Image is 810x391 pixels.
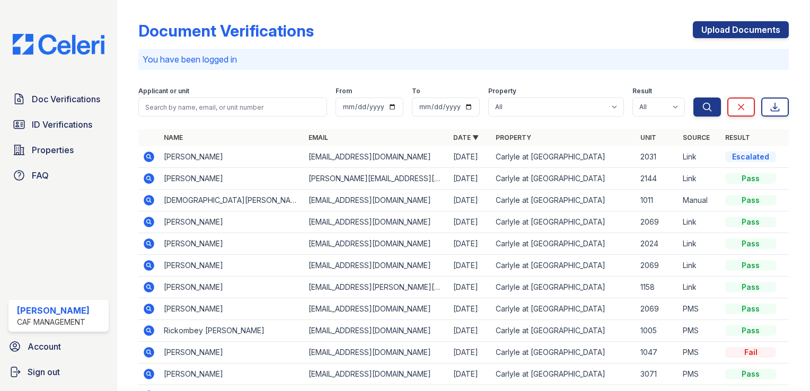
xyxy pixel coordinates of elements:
div: Pass [725,173,776,184]
td: Carlyle at [GEOGRAPHIC_DATA] [491,277,636,298]
td: Manual [679,190,721,211]
td: Link [679,255,721,277]
td: Carlyle at [GEOGRAPHIC_DATA] [491,168,636,190]
td: [DATE] [449,342,491,363]
a: Date ▼ [453,134,479,141]
td: Carlyle at [GEOGRAPHIC_DATA] [491,211,636,233]
td: [PERSON_NAME] [160,363,304,385]
td: Carlyle at [GEOGRAPHIC_DATA] [491,320,636,342]
td: Link [679,233,721,255]
td: 2031 [636,146,679,168]
div: [PERSON_NAME] [17,304,90,317]
label: Result [632,87,652,95]
td: 1047 [636,342,679,363]
td: 2069 [636,298,679,320]
td: Carlyle at [GEOGRAPHIC_DATA] [491,146,636,168]
a: Unit [640,134,656,141]
td: Rickombey [PERSON_NAME] [160,320,304,342]
div: CAF Management [17,317,90,327]
button: Sign out [4,361,113,383]
div: Document Verifications [138,21,314,40]
label: From [336,87,352,95]
a: Property [496,134,531,141]
td: [PERSON_NAME] [160,146,304,168]
td: [DATE] [449,168,491,190]
td: [PERSON_NAME] [160,211,304,233]
td: [EMAIL_ADDRESS][DOMAIN_NAME] [304,298,449,320]
td: PMS [679,342,721,363]
a: Account [4,336,113,357]
a: FAQ [8,165,109,186]
td: [EMAIL_ADDRESS][DOMAIN_NAME] [304,190,449,211]
td: Carlyle at [GEOGRAPHIC_DATA] [491,298,636,320]
td: [EMAIL_ADDRESS][DOMAIN_NAME] [304,363,449,385]
span: Properties [32,144,74,156]
td: Link [679,168,721,190]
p: You have been logged in [143,53,785,66]
td: PMS [679,363,721,385]
span: Doc Verifications [32,93,100,105]
td: 1011 [636,190,679,211]
td: [DATE] [449,320,491,342]
div: Pass [725,260,776,271]
a: Upload Documents [693,21,789,38]
td: [DATE] [449,211,491,233]
div: Fail [725,347,776,358]
a: Result [725,134,750,141]
td: [PERSON_NAME] [160,277,304,298]
img: CE_Logo_Blue-a8612792a0a2168367f1c8372b55b34899dd931a85d93a1a3d3e32e68fde9ad4.png [4,34,113,55]
td: [EMAIL_ADDRESS][DOMAIN_NAME] [304,146,449,168]
div: Pass [725,304,776,314]
a: Email [309,134,328,141]
div: Pass [725,238,776,249]
div: Pass [725,282,776,292]
td: Link [679,211,721,233]
td: [DATE] [449,298,491,320]
td: Carlyle at [GEOGRAPHIC_DATA] [491,342,636,363]
div: Pass [725,195,776,206]
td: [DATE] [449,190,491,211]
td: [DATE] [449,363,491,385]
label: Property [488,87,516,95]
td: [PERSON_NAME] [160,255,304,277]
td: 3071 [636,363,679,385]
div: Pass [725,217,776,227]
td: [EMAIL_ADDRESS][DOMAIN_NAME] [304,320,449,342]
span: Sign out [28,366,60,378]
td: 1005 [636,320,679,342]
div: Pass [725,325,776,336]
td: [PERSON_NAME] [160,168,304,190]
a: Doc Verifications [8,88,109,110]
td: Link [679,277,721,298]
td: Link [679,146,721,168]
td: 1158 [636,277,679,298]
td: Carlyle at [GEOGRAPHIC_DATA] [491,190,636,211]
td: [EMAIL_ADDRESS][PERSON_NAME][DOMAIN_NAME] [304,277,449,298]
div: Pass [725,369,776,379]
td: [EMAIL_ADDRESS][DOMAIN_NAME] [304,233,449,255]
td: [PERSON_NAME] [160,342,304,363]
td: PMS [679,298,721,320]
a: Name [164,134,183,141]
td: 2144 [636,168,679,190]
label: To [412,87,420,95]
td: Carlyle at [GEOGRAPHIC_DATA] [491,255,636,277]
td: Carlyle at [GEOGRAPHIC_DATA] [491,233,636,255]
td: [PERSON_NAME] [160,298,304,320]
td: [DATE] [449,146,491,168]
td: [EMAIL_ADDRESS][DOMAIN_NAME] [304,342,449,363]
td: [PERSON_NAME] [160,233,304,255]
a: Properties [8,139,109,161]
td: 2069 [636,255,679,277]
label: Applicant or unit [138,87,189,95]
td: [PERSON_NAME][EMAIL_ADDRESS][DOMAIN_NAME] [304,168,449,190]
td: PMS [679,320,721,342]
span: FAQ [32,169,49,182]
td: Carlyle at [GEOGRAPHIC_DATA] [491,363,636,385]
a: Source [683,134,710,141]
span: ID Verifications [32,118,92,131]
div: Escalated [725,152,776,162]
td: 2024 [636,233,679,255]
td: [EMAIL_ADDRESS][DOMAIN_NAME] [304,211,449,233]
td: [DATE] [449,255,491,277]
